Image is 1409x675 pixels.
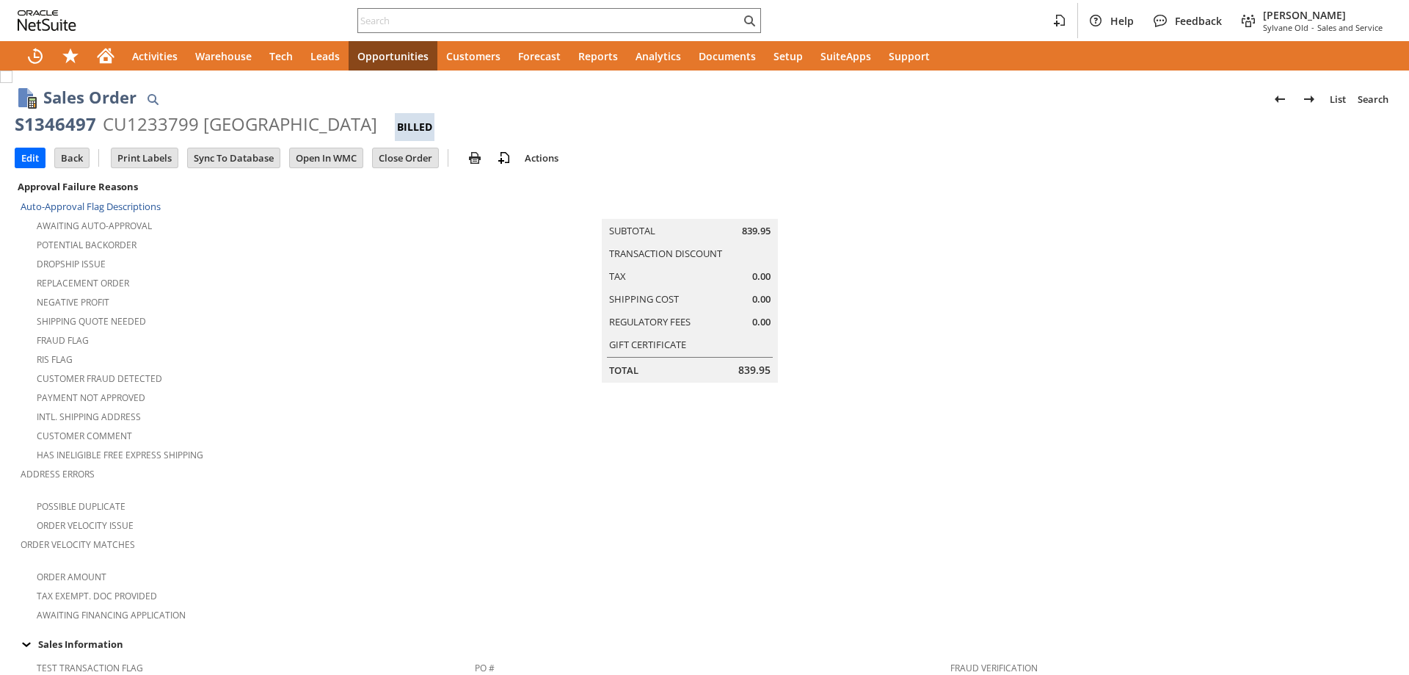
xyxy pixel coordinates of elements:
span: 839.95 [742,224,771,238]
span: Documents [699,49,756,63]
span: Analytics [636,49,681,63]
a: Shipping Cost [609,292,679,306]
a: Reports [569,41,627,71]
span: SuiteApps [820,49,871,63]
span: Sales and Service [1317,22,1383,33]
a: Shipping Quote Needed [37,315,146,328]
a: Analytics [627,41,690,71]
a: Fraud Flag [37,334,89,347]
a: Order Velocity Issue [37,519,134,532]
a: Activities [123,41,186,71]
span: Customers [446,49,500,63]
caption: Summary [602,195,778,219]
a: Intl. Shipping Address [37,411,141,423]
a: Setup [765,41,812,71]
input: Close Order [373,148,438,167]
span: Warehouse [195,49,252,63]
svg: logo [18,10,76,31]
a: Customer Comment [37,430,132,442]
span: Help [1110,14,1134,28]
a: Tech [261,41,302,71]
a: Replacement Order [37,277,129,289]
span: Leads [310,49,340,63]
img: add-record.svg [495,149,513,167]
span: 0.00 [752,315,771,329]
h1: Sales Order [43,85,136,109]
a: Tax Exempt. Doc Provided [37,590,157,602]
svg: Shortcuts [62,47,79,65]
a: Actions [519,151,564,165]
span: Tech [269,49,293,63]
a: Negative Profit [37,296,109,308]
a: Auto-Approval Flag Descriptions [21,200,161,213]
input: Back [55,148,89,167]
a: Total [609,364,638,377]
div: CU1233799 [GEOGRAPHIC_DATA] [103,112,377,136]
svg: Home [97,47,114,65]
img: Quick Find [144,90,161,108]
a: Regulatory Fees [609,315,691,328]
span: Reports [578,49,618,63]
span: 839.95 [738,363,771,378]
span: [PERSON_NAME] [1263,8,1383,22]
a: Has Ineligible Free Express Shipping [37,449,203,461]
div: Sales Information [15,635,1388,654]
a: Payment not approved [37,391,145,404]
a: Dropship Issue [37,258,106,270]
svg: Recent Records [26,47,44,65]
div: Shortcuts [53,41,88,71]
a: Leads [302,41,349,71]
a: Search [1352,87,1394,111]
a: Documents [690,41,765,71]
a: Customers [437,41,509,71]
input: Print Labels [112,148,178,167]
span: Activities [132,49,178,63]
svg: Search [740,12,758,29]
span: Opportunities [357,49,429,63]
a: Transaction Discount [609,247,722,260]
span: Sylvane Old [1263,22,1308,33]
input: Open In WMC [290,148,363,167]
a: Awaiting Financing Application [37,609,186,621]
a: RIS flag [37,353,73,366]
td: Sales Information [15,635,1394,654]
a: Tax [609,270,626,283]
span: Setup [773,49,803,63]
a: Address Errors [21,468,95,480]
span: 0.00 [752,270,771,284]
input: Search [358,12,740,29]
div: S1346497 [15,112,96,136]
a: Gift Certificate [609,338,686,351]
input: Edit [15,148,45,167]
a: Home [88,41,123,71]
img: Next [1300,90,1318,108]
span: 0.00 [752,292,771,306]
a: Potential Backorder [37,239,136,251]
a: SuiteApps [812,41,880,71]
img: print.svg [466,149,484,167]
a: Support [880,41,939,71]
a: Opportunities [349,41,437,71]
span: Forecast [518,49,561,63]
a: Forecast [509,41,569,71]
div: Approval Failure Reasons [15,177,469,196]
span: Feedback [1175,14,1222,28]
a: Order Velocity Matches [21,538,135,551]
img: Previous [1271,90,1289,108]
a: Awaiting Auto-Approval [37,220,152,232]
a: Warehouse [186,41,261,71]
a: Possible Duplicate [37,500,125,513]
span: Support [889,49,930,63]
a: Subtotal [609,224,655,237]
a: List [1324,87,1352,111]
div: Billed [395,113,434,141]
a: Order Amount [37,571,106,583]
a: Recent Records [18,41,53,71]
span: - [1311,22,1314,33]
input: Sync To Database [188,148,280,167]
a: Customer Fraud Detected [37,372,162,385]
